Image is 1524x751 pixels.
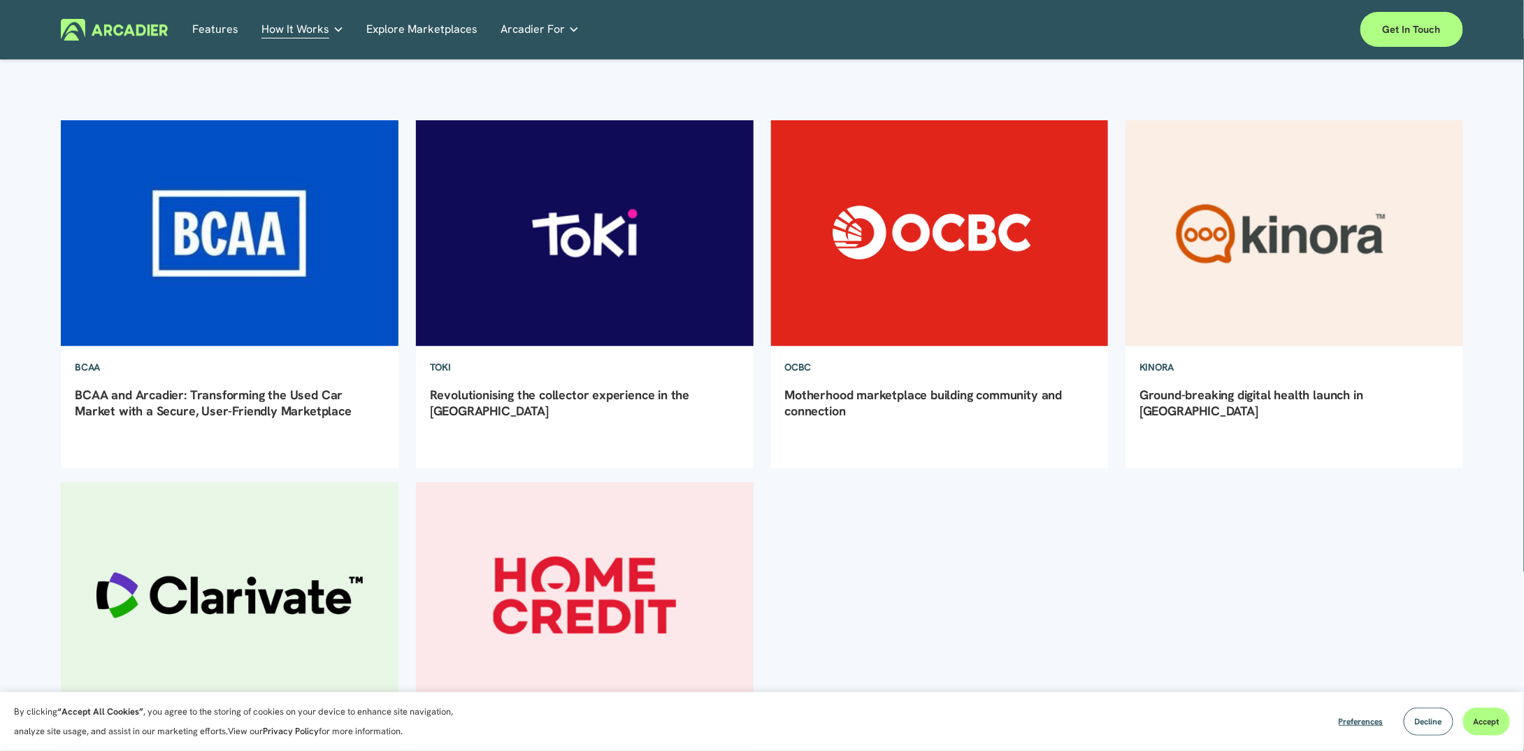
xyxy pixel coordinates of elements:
a: Privacy Policy [263,725,319,737]
span: Decline [1415,716,1442,727]
button: Preferences [1328,708,1394,736]
iframe: Chat Widget [1454,684,1524,751]
a: Kinora [1126,347,1188,387]
a: BCAA [61,347,114,387]
img: Revolutionising the collector experience in the Philippines [414,119,754,347]
a: Motherhood marketplace building community and connection [785,387,1063,419]
span: How It Works [261,20,329,39]
a: Ground-breaking digital health launch in [GEOGRAPHIC_DATA] [1140,387,1363,419]
a: OCBC [771,347,826,387]
button: Decline [1404,708,1453,736]
a: BCAA and Arcadier: Transforming the Used Car Market with a Secure, User-Friendly Marketplace [75,387,352,419]
img: Unmatched out-of-the-box functionality with Arcadier [414,481,754,709]
a: Explore Marketplaces [366,19,477,41]
p: By clicking , you agree to the storing of cookies on your device to enhance site navigation, anal... [14,702,468,741]
strong: “Accept All Cookies” [57,706,143,717]
img: BCAA and Arcadier: Transforming the Used Car Market with a Secure, User-Friendly Marketplace [59,119,400,347]
img: Ground-breaking digital health launch in Australia [1124,119,1465,347]
a: Features [192,19,238,41]
a: Get in touch [1360,12,1463,47]
img: Stabilising global supply chains using Arcadier [59,481,400,709]
a: TOKI [416,347,465,387]
span: Arcadier For [501,20,565,39]
span: Preferences [1339,716,1383,727]
a: folder dropdown [501,19,580,41]
img: Motherhood marketplace building community and connection [769,119,1109,347]
img: Arcadier [61,19,168,41]
a: folder dropdown [261,19,344,41]
a: Revolutionising the collector experience in the [GEOGRAPHIC_DATA] [430,387,690,419]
